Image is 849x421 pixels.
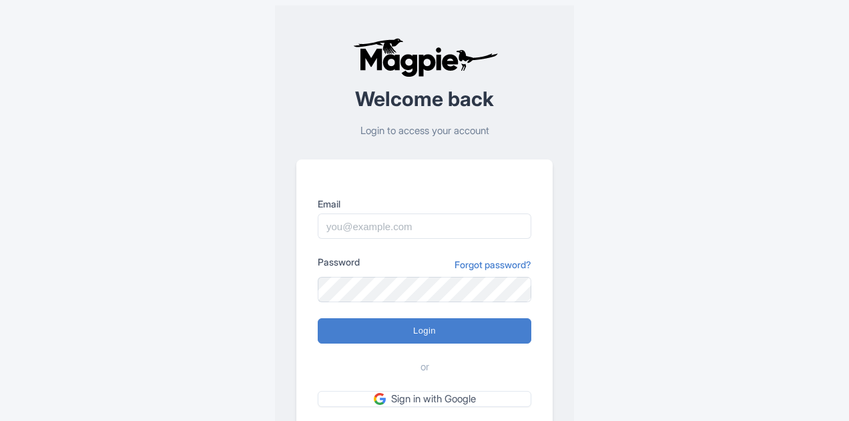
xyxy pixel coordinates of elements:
[318,391,531,408] a: Sign in with Google
[420,360,429,375] span: or
[455,258,531,272] a: Forgot password?
[374,393,386,405] img: google.svg
[296,123,553,139] p: Login to access your account
[318,214,531,239] input: you@example.com
[318,318,531,344] input: Login
[350,37,500,77] img: logo-ab69f6fb50320c5b225c76a69d11143b.png
[296,88,553,110] h2: Welcome back
[318,197,531,211] label: Email
[318,255,360,269] label: Password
